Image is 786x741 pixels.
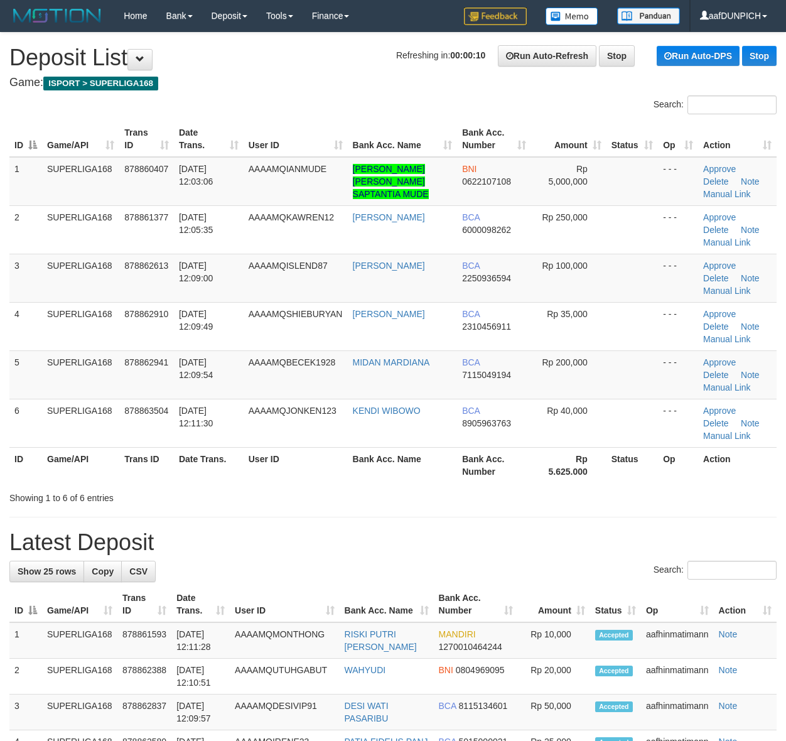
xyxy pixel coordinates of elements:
[42,695,117,730] td: SUPERLIGA168
[9,561,84,582] a: Show 25 rows
[687,561,777,580] input: Search:
[174,121,244,157] th: Date Trans.: activate to sort column ascending
[174,447,244,483] th: Date Trans.
[353,309,425,319] a: [PERSON_NAME]
[658,302,698,350] td: - - -
[345,665,386,675] a: WAHYUDI
[124,212,168,222] span: 878861377
[171,587,230,622] th: Date Trans.: activate to sort column ascending
[703,237,751,247] a: Manual Link
[9,157,42,206] td: 1
[439,642,502,652] span: Copy 1270010464244 to clipboard
[457,447,531,483] th: Bank Acc. Number
[42,205,119,254] td: SUPERLIGA168
[345,629,417,652] a: RISKI PUTRI [PERSON_NAME]
[518,695,590,730] td: Rp 50,000
[42,399,119,447] td: SUPERLIGA168
[9,121,42,157] th: ID: activate to sort column descending
[654,95,777,114] label: Search:
[703,309,736,319] a: Approve
[457,121,531,157] th: Bank Acc. Number: activate to sort column ascending
[462,370,511,380] span: Copy 7115049194 to clipboard
[658,399,698,447] td: - - -
[462,225,511,235] span: Copy 6000098262 to clipboard
[714,587,777,622] th: Action: activate to sort column ascending
[462,357,480,367] span: BCA
[658,350,698,399] td: - - -
[439,629,476,639] span: MANDIRI
[703,212,736,222] a: Approve
[719,701,738,711] a: Note
[348,121,458,157] th: Bank Acc. Name: activate to sort column ascending
[703,418,728,428] a: Delete
[439,701,456,711] span: BCA
[124,406,168,416] span: 878863504
[547,406,588,416] span: Rp 40,000
[606,121,658,157] th: Status: activate to sort column ascending
[606,447,658,483] th: Status
[9,350,42,399] td: 5
[345,701,389,723] a: DESI WATI PASARIBU
[249,357,336,367] span: AAAAMQBECEK1928
[703,382,751,392] a: Manual Link
[599,45,635,67] a: Stop
[9,487,318,504] div: Showing 1 to 6 of 6 entries
[703,322,728,332] a: Delete
[595,666,633,676] span: Accepted
[703,370,728,380] a: Delete
[658,121,698,157] th: Op: activate to sort column ascending
[595,701,633,712] span: Accepted
[121,561,156,582] a: CSV
[171,695,230,730] td: [DATE] 12:09:57
[9,302,42,350] td: 4
[124,357,168,367] span: 878862941
[42,587,117,622] th: Game/API: activate to sort column ascending
[9,530,777,555] h1: Latest Deposit
[703,357,736,367] a: Approve
[353,357,430,367] a: MIDAN MARDIANA
[42,622,117,659] td: SUPERLIGA168
[698,447,777,483] th: Action
[658,205,698,254] td: - - -
[42,350,119,399] td: SUPERLIGA168
[171,659,230,695] td: [DATE] 12:10:51
[179,309,213,332] span: [DATE] 12:09:49
[230,622,339,659] td: AAAAMQMONTHONG
[719,665,738,675] a: Note
[547,309,588,319] span: Rp 35,000
[518,622,590,659] td: Rp 10,000
[9,587,42,622] th: ID: activate to sort column descending
[396,50,485,60] span: Refreshing in:
[179,357,213,380] span: [DATE] 12:09:54
[129,566,148,576] span: CSV
[703,176,728,187] a: Delete
[42,121,119,157] th: Game/API: activate to sort column ascending
[462,212,480,222] span: BCA
[741,176,760,187] a: Note
[179,212,213,235] span: [DATE] 12:05:35
[462,176,511,187] span: Copy 0622107108 to clipboard
[703,334,751,344] a: Manual Link
[687,95,777,114] input: Search:
[641,659,714,695] td: aafhinmatimann
[741,225,760,235] a: Note
[658,157,698,206] td: - - -
[464,8,527,25] img: Feedback.jpg
[703,273,728,283] a: Delete
[641,622,714,659] td: aafhinmatimann
[657,46,740,66] a: Run Auto-DPS
[249,164,326,174] span: AAAAMQIANMUDE
[703,431,751,441] a: Manual Link
[353,164,429,199] a: [PERSON_NAME] [PERSON_NAME] SAPTANTIA MUDE
[450,50,485,60] strong: 00:00:10
[703,406,736,416] a: Approve
[617,8,680,24] img: panduan.png
[462,261,480,271] span: BCA
[658,447,698,483] th: Op
[456,665,505,675] span: Copy 0804969095 to clipboard
[249,309,343,319] span: AAAAMQSHIEBURYAN
[124,261,168,271] span: 878862613
[462,322,511,332] span: Copy 2310456911 to clipboard
[9,659,42,695] td: 2
[179,406,213,428] span: [DATE] 12:11:30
